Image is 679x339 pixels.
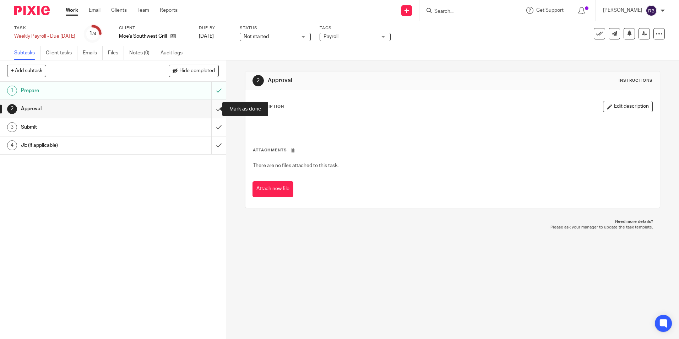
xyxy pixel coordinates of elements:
[14,6,50,15] img: Pixie
[21,85,143,96] h1: Prepare
[66,7,78,14] a: Work
[14,46,40,60] a: Subtasks
[21,140,143,151] h1: JE (if applicable)
[253,148,287,152] span: Attachments
[252,75,264,86] div: 2
[89,29,96,38] div: 1
[7,86,17,96] div: 1
[619,78,653,84] div: Instructions
[160,7,178,14] a: Reports
[119,25,190,31] label: Client
[14,33,75,40] div: Weekly Payroll - Due Wednesday
[320,25,391,31] label: Tags
[252,181,293,197] button: Attach new file
[21,122,143,133] h1: Submit
[7,122,17,132] div: 3
[253,163,338,168] span: There are no files attached to this task.
[129,46,155,60] a: Notes (0)
[179,68,215,74] span: Hide completed
[240,25,311,31] label: Status
[7,65,46,77] button: + Add subtask
[14,33,75,40] div: Weekly Payroll - Due [DATE]
[434,9,498,15] input: Search
[21,103,143,114] h1: Approval
[7,140,17,150] div: 4
[169,65,219,77] button: Hide completed
[646,5,657,16] img: svg%3E
[244,34,269,39] span: Not started
[252,104,284,109] p: Description
[199,34,214,39] span: [DATE]
[161,46,188,60] a: Audit logs
[252,225,653,230] p: Please ask your manager to update the task template.
[603,7,642,14] p: [PERSON_NAME]
[137,7,149,14] a: Team
[89,7,101,14] a: Email
[7,104,17,114] div: 2
[119,33,167,40] p: Moe's Southwest Grill
[603,101,653,112] button: Edit description
[536,8,564,13] span: Get Support
[324,34,338,39] span: Payroll
[108,46,124,60] a: Files
[111,7,127,14] a: Clients
[252,219,653,225] p: Need more details?
[268,77,468,84] h1: Approval
[14,25,75,31] label: Task
[83,46,103,60] a: Emails
[199,25,231,31] label: Due by
[46,46,77,60] a: Client tasks
[92,32,96,36] small: /4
